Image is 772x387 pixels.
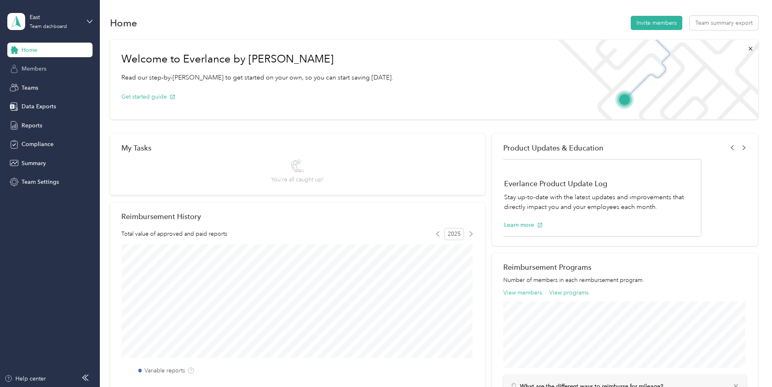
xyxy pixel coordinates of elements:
[503,288,542,297] button: View members
[110,19,137,27] h1: Home
[444,228,464,240] span: 2025
[550,40,758,119] img: Welcome to everlance
[631,16,682,30] button: Invite members
[121,144,474,152] div: My Tasks
[271,175,323,184] span: You’re all caught up!
[121,53,393,66] h1: Welcome to Everlance by [PERSON_NAME]
[505,221,543,229] button: Learn more
[505,179,693,188] h1: Everlance Product Update Log
[121,73,393,83] p: Read our step-by-[PERSON_NAME] to get started on your own, so you can start saving [DATE].
[22,84,38,92] span: Teams
[505,192,693,212] p: Stay up-to-date with the latest updates and improvements that directly impact you and your employ...
[121,212,201,221] h2: Reimbursement History
[121,230,227,238] span: Total value of approved and paid reports
[690,16,758,30] button: Team summary export
[503,263,746,271] h2: Reimbursement Programs
[4,374,46,383] button: Help center
[22,121,42,130] span: Reports
[30,24,67,29] div: Team dashboard
[503,276,746,284] p: Number of members in each reimbursement program.
[22,64,46,73] span: Members
[503,144,604,152] span: Product Updates & Education
[121,92,175,101] button: Get started guide
[30,13,80,21] div: East
[727,342,772,387] iframe: Everlance-gr Chat Button Frame
[22,46,37,54] span: Home
[22,178,59,186] span: Team Settings
[22,102,56,111] span: Data Exports
[22,140,54,148] span: Compliance
[22,159,46,168] span: Summary
[144,366,185,375] label: Variable reports
[549,288,589,297] button: View programs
